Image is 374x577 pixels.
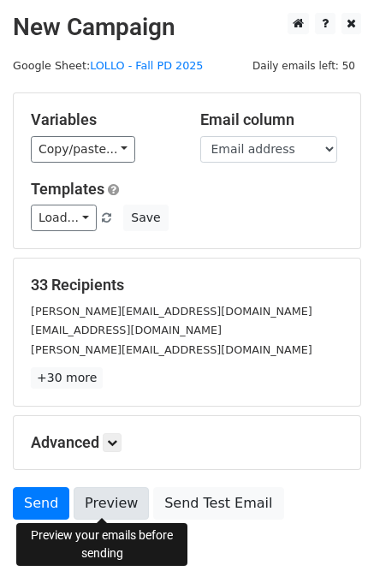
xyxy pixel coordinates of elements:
[31,136,135,163] a: Copy/paste...
[31,180,104,198] a: Templates
[31,110,175,129] h5: Variables
[90,59,203,72] a: LOLLO - Fall PD 2025
[31,433,343,452] h5: Advanced
[153,487,283,520] a: Send Test Email
[13,487,69,520] a: Send
[288,495,374,577] iframe: Chat Widget
[16,523,187,566] div: Preview your emails before sending
[246,57,361,75] span: Daily emails left: 50
[31,324,222,336] small: [EMAIL_ADDRESS][DOMAIN_NAME]
[200,110,344,129] h5: Email column
[123,205,168,231] button: Save
[31,343,312,356] small: [PERSON_NAME][EMAIL_ADDRESS][DOMAIN_NAME]
[13,13,361,42] h2: New Campaign
[288,495,374,577] div: Widget chat
[74,487,149,520] a: Preview
[31,367,103,389] a: +30 more
[31,305,312,318] small: [PERSON_NAME][EMAIL_ADDRESS][DOMAIN_NAME]
[31,276,343,294] h5: 33 Recipients
[31,205,97,231] a: Load...
[246,59,361,72] a: Daily emails left: 50
[13,59,203,72] small: Google Sheet:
